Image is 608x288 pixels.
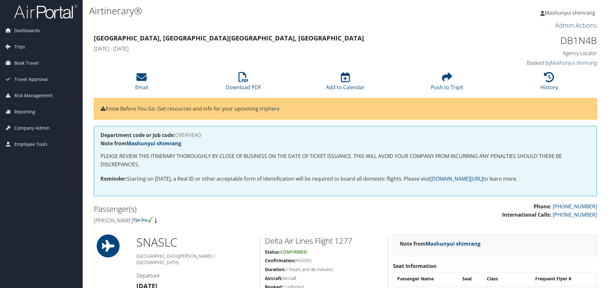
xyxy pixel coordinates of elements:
[265,266,286,272] strong: Duration:
[393,263,437,270] strong: Seat Information
[478,59,597,66] h4: Booked by
[265,275,383,282] h5: Aircraft
[100,140,181,147] strong: Note from
[400,240,480,247] strong: Note from
[426,240,480,247] a: Mashunyui shimrang
[14,136,47,152] span: Employee Tools
[280,249,307,255] span: Confirmed
[14,39,25,55] span: Trips
[136,272,255,279] h4: Departure
[94,34,364,42] strong: [GEOGRAPHIC_DATA], [GEOGRAPHIC_DATA] [GEOGRAPHIC_DATA], [GEOGRAPHIC_DATA]
[135,76,148,91] a: Email
[94,217,341,224] h4: [PERSON_NAME]
[100,105,590,113] p: Know Before You Go: Get resources and info for your upcoming trip
[14,55,39,71] span: Book Travel
[484,273,531,284] th: Class
[551,59,597,66] a: Mashunyui shimrang
[136,234,255,250] h1: SNA SLC
[100,132,175,139] strong: Department code or Job code:
[100,175,590,183] p: Starting on [DATE], a Real ID or other acceptable form of identification will be required to boar...
[265,257,296,263] strong: Confirmation:
[478,34,597,47] h1: DB1N4B
[478,50,597,57] h4: Agency Locator
[540,76,558,91] a: History
[14,71,48,87] span: Travel Approval
[394,273,459,284] th: Passenger Name
[100,175,127,182] strong: Reminder:
[265,249,280,255] strong: Status:
[265,235,383,246] h2: Delta Air Lines Flight 1277
[553,211,597,218] a: [PHONE_NUMBER]
[14,88,52,104] span: Risk Management
[226,76,261,91] a: Download PDF
[265,275,283,281] strong: Aircraft:
[502,211,551,218] strong: International Calls:
[133,217,154,223] img: tsa-precheck.png
[431,76,463,91] a: Push to Tripit
[100,133,590,138] h4: OVERHEAD
[268,105,280,112] a: here
[265,266,383,273] h5: 1 hours and 46 minutes
[136,253,255,265] h5: [GEOGRAPHIC_DATA][PERSON_NAME] / [GEOGRAPHIC_DATA]
[553,203,597,210] a: [PHONE_NUMBER]
[127,140,181,147] a: Mashunyui shimrang
[459,273,483,284] th: Seat
[14,104,35,120] span: Reporting
[14,120,50,136] span: Company Admin
[430,175,483,182] a: [DOMAIN_NAME][URL]
[94,204,341,214] h2: Passenger(s)
[89,4,431,18] h1: Airtinerary®
[265,257,383,264] h5: HSX5EV
[534,203,551,210] strong: Phone:
[555,21,597,30] a: Admin Actions
[532,273,596,284] th: Frequent Flyer #
[100,152,590,169] p: PLEASE REVIEW THIS ITINERARY THOROUGHLY BY CLOSE OF BUSINESS ON THE DATE OF TICKET ISSUANCE. THIS...
[14,23,40,39] span: Dashboards
[545,9,595,16] span: Mashunyui shimrang
[540,3,602,22] a: Mashunyui shimrang
[94,45,469,52] h4: [DATE] - [DATE]
[14,4,78,19] img: airportal-logo.png
[326,76,365,91] a: Add to Calendar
